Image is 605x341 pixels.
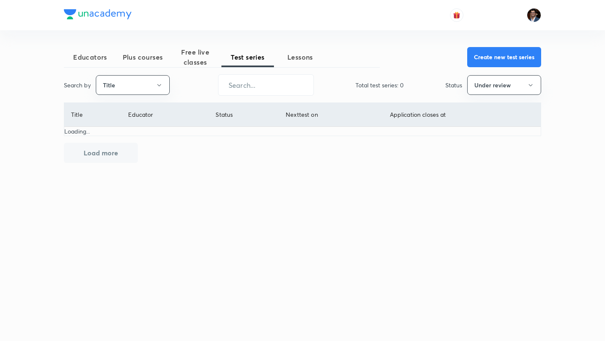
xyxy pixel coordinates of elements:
[450,8,463,22] button: avatar
[527,8,541,22] img: Amber Nigam
[355,81,404,89] p: Total test series: 0
[121,103,209,127] th: Educator
[64,9,132,19] img: Company Logo
[467,47,541,67] button: Create new test series
[64,103,121,127] th: Title
[221,52,274,62] span: Test series
[383,103,541,127] th: Application closes at
[169,47,221,67] span: Free live classes
[279,103,383,127] th: Next test on
[218,74,313,96] input: Search...
[96,75,170,95] button: Title
[209,103,279,127] th: Status
[467,75,541,95] button: Under review
[64,52,116,62] span: Educators
[64,127,541,136] p: Loading...
[445,81,462,89] p: Status
[453,11,460,19] img: avatar
[64,9,132,21] a: Company Logo
[64,81,91,89] p: Search by
[116,52,169,62] span: Plus courses
[64,143,138,163] button: Load more
[274,52,326,62] span: Lessons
